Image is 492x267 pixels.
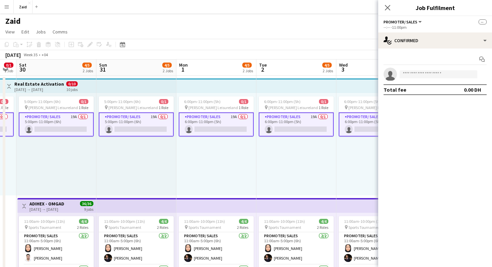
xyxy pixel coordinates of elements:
span: 2 Roles [317,225,328,230]
span: Promoter/ Sales [384,19,417,24]
div: Total fee [384,86,406,93]
app-card-role: Promoter/ Sales19A0/16:00pm-11:00pm (5h) [259,112,334,137]
button: Zaid [14,0,32,13]
app-card-role: Promoter/ Sales2/211:00am-5:00pm (6h)[PERSON_NAME][PERSON_NAME] [19,232,94,265]
span: -- [479,19,487,24]
span: 5:00pm-11:00pm (6h) [24,99,61,104]
span: 0/1 [159,99,168,104]
app-job-card: 6:00pm-11:00pm (5h)0/1 [PERSON_NAME] Leisureland1 RolePromoter/ Sales19A0/16:00pm-11:00pm (5h) [259,96,334,137]
span: 4/4 [319,219,328,224]
h3: ADIHEX - OMGAD [29,201,64,207]
span: Sports Tournament [188,225,221,230]
span: 30 [18,66,26,73]
span: 2 Roles [157,225,168,230]
button: Promoter/ Sales [384,19,423,24]
span: 2 Roles [77,225,88,230]
app-card-role: Promoter/ Sales19A0/16:00pm-11:00pm (5h) [179,112,254,137]
span: [PERSON_NAME] Leisureland [348,105,398,110]
a: View [3,27,17,36]
span: 1 Role [319,105,328,110]
div: 1 Job [4,68,13,73]
span: Jobs [36,29,46,35]
span: Sun [99,62,107,68]
span: 0/1 [319,99,328,104]
span: 5:00pm-11:00pm (6h) [104,99,141,104]
div: [DATE] → [DATE] [14,87,64,92]
span: 4/4 [79,219,88,224]
span: Mon [179,62,188,68]
span: Sports Tournament [268,225,301,230]
span: 0/1 [79,99,88,104]
div: 2 Jobs [163,68,173,73]
app-job-card: 5:00pm-11:00pm (6h)0/1 [PERSON_NAME] Leisureland1 RolePromoter/ Sales19A0/15:00pm-11:00pm (6h) [19,96,94,137]
span: [PERSON_NAME] Leisureland [188,105,238,110]
span: 31 [98,66,107,73]
span: 11:00am-10:00pm (11h) [184,219,225,224]
span: 4/5 [242,63,252,68]
span: 1 Role [159,105,168,110]
a: Jobs [33,27,49,36]
span: 4/5 [162,63,172,68]
span: 1 Role [79,105,88,110]
span: 6:00pm-11:00pm (5h) [184,99,221,104]
app-card-role: Promoter/ Sales19A0/15:00pm-11:00pm (6h) [99,112,174,137]
span: 2 Roles [237,225,248,230]
div: +04 [42,52,48,57]
h3: Job Fulfilment [378,3,492,12]
span: 11:00am-10:00pm (11h) [24,219,65,224]
span: 3 [338,66,348,73]
span: 11:00am-10:00pm (11h) [264,219,305,224]
app-job-card: 6:00pm-11:00pm (5h)0/1 [PERSON_NAME] Leisureland1 RolePromoter/ Sales19A0/16:00pm-11:00pm (5h) [179,96,254,137]
app-card-role: Promoter/ Sales19A0/16:00pm-11:00pm (5h) [339,112,414,137]
div: 2 Jobs [83,68,93,73]
span: 4/4 [159,219,168,224]
div: [DATE] → [DATE] [29,207,64,212]
span: 6:00pm-11:00pm (5h) [264,99,301,104]
span: 1 Role [239,105,248,110]
span: [PERSON_NAME] Leisureland [268,105,318,110]
app-card-role: Promoter/ Sales2/211:00am-5:00pm (6h)[PERSON_NAME][PERSON_NAME] [259,232,334,265]
span: 11:00am-10:00pm (11h) [104,219,145,224]
span: Wed [339,62,348,68]
span: Sports Tournament [348,225,381,230]
span: 0/10 [66,81,78,86]
div: --:-- -11:00pm [384,25,487,30]
span: Week 35 [22,52,39,57]
span: Tue [259,62,267,68]
span: Edit [21,29,29,35]
span: [PERSON_NAME] Leisureland [108,105,158,110]
div: Confirmed [378,32,492,49]
app-card-role: Promoter/ Sales2/211:00am-5:00pm (6h)[PERSON_NAME][PERSON_NAME] [99,232,174,265]
span: 6:00pm-11:00pm (5h) [344,99,381,104]
span: 4/5 [82,63,92,68]
app-job-card: 5:00pm-11:00pm (6h)0/1 [PERSON_NAME] Leisureland1 RolePromoter/ Sales19A0/15:00pm-11:00pm (6h) [99,96,174,137]
span: [PERSON_NAME] Leisureland [28,105,78,110]
app-card-role: Promoter/ Sales19A0/15:00pm-11:00pm (6h) [19,112,94,137]
h1: Zaid [5,16,21,26]
div: 2 Jobs [243,68,253,73]
a: Comms [50,27,70,36]
h3: Real Estate Activation [14,81,64,87]
div: 0.00 DH [464,86,481,93]
span: Sports Tournament [108,225,141,230]
div: 2 Jobs [323,68,333,73]
div: 9 jobs [84,206,93,212]
span: 4/5 [322,63,332,68]
span: 2 [258,66,267,73]
span: 0/1 [4,63,13,68]
span: Sports Tournament [28,225,61,230]
span: 36/36 [80,201,93,206]
span: View [5,29,15,35]
app-card-role: Promoter/ Sales2/211:00am-5:00pm (6h)[PERSON_NAME][PERSON_NAME] [179,232,254,265]
div: 10 jobs [66,86,78,92]
span: 11:00am-10:00pm (11h) [344,219,385,224]
span: 0/1 [239,99,248,104]
span: 4/4 [239,219,248,224]
app-card-role: Promoter/ Sales2/211:00am-5:00pm (6h)[PERSON_NAME][PERSON_NAME] [339,232,414,265]
app-job-card: 6:00pm-11:00pm (5h)0/1 [PERSON_NAME] Leisureland1 RolePromoter/ Sales19A0/16:00pm-11:00pm (5h) [339,96,414,137]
